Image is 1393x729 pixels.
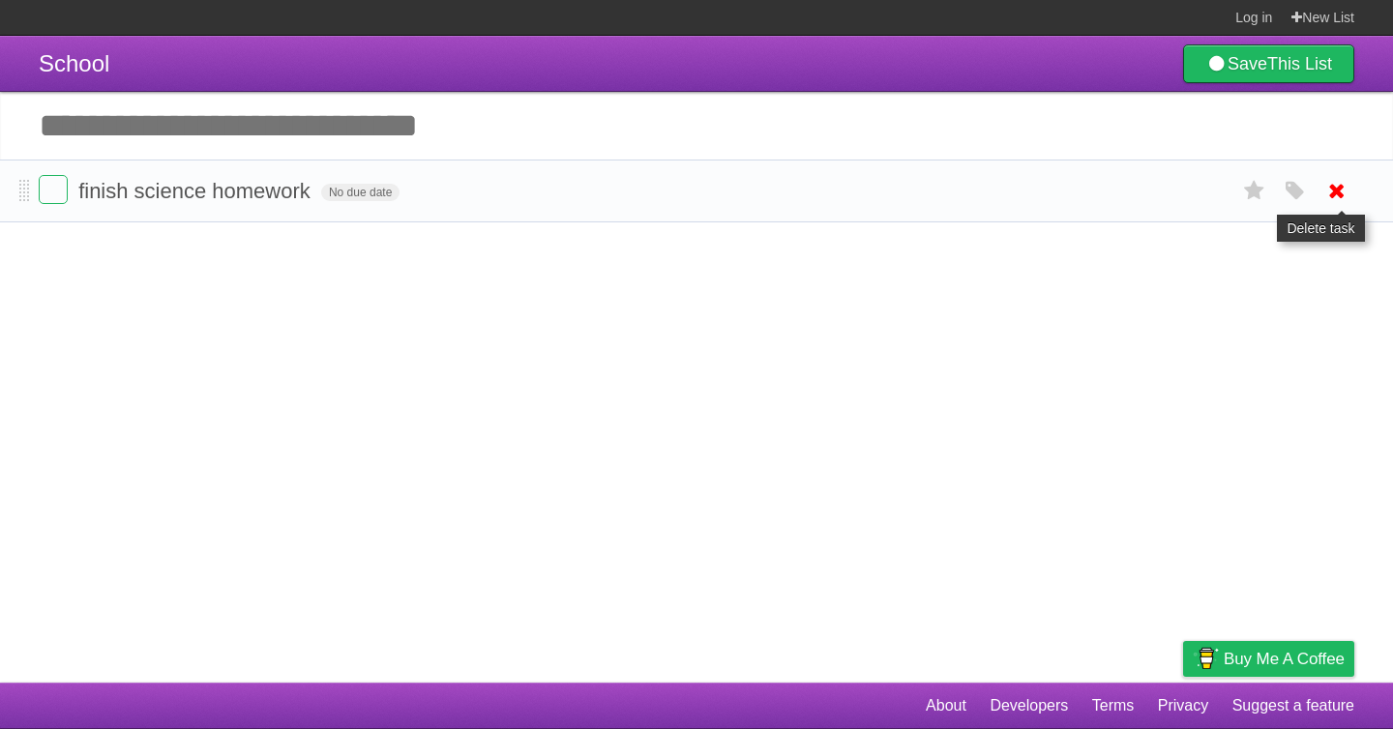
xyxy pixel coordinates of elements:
a: Suggest a feature [1232,687,1354,724]
span: finish science homework [78,179,315,203]
a: Developers [990,687,1068,724]
label: Done [39,175,68,204]
label: Star task [1236,175,1273,207]
a: Terms [1092,687,1135,724]
a: About [926,687,966,724]
span: No due date [321,184,400,201]
b: This List [1267,54,1332,73]
img: Buy me a coffee [1193,642,1219,675]
a: Privacy [1158,687,1208,724]
span: Buy me a coffee [1224,642,1345,676]
a: Buy me a coffee [1183,641,1354,677]
a: SaveThis List [1183,44,1354,83]
span: School [39,50,109,76]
